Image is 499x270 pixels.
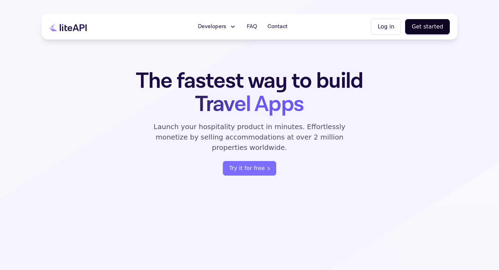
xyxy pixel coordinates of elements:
span: Travel Apps [195,90,304,119]
p: Launch your hospitality product in minutes. Effortlessly monetize by selling accommodations at ov... [146,121,353,153]
a: register [223,161,276,176]
h1: The fastest way to build [114,69,385,116]
span: Developers [198,23,226,31]
span: FAQ [247,23,257,31]
button: Log in [371,19,401,35]
a: FAQ [243,20,261,34]
button: Get started [405,19,450,34]
button: Developers [194,20,240,34]
span: Contact [268,23,288,31]
button: Try it for free [223,161,276,176]
a: Contact [263,20,292,34]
